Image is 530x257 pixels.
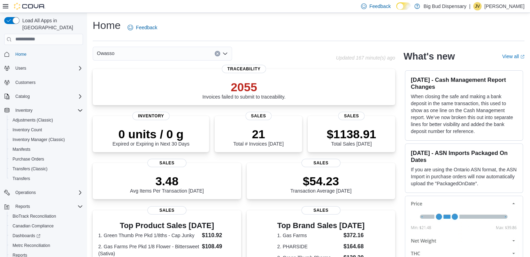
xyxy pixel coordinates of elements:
[10,241,53,250] a: Metrc Reconciliation
[301,159,340,167] span: Sales
[338,112,364,120] span: Sales
[15,204,30,209] span: Reports
[277,243,341,250] dt: 2. PHARSIDE
[215,51,220,56] button: Clear input
[7,145,86,154] button: Manifests
[10,155,83,163] span: Purchase Orders
[10,165,50,173] a: Transfers (Classic)
[411,93,517,135] p: When closing the safe and making a bank deposit in the same transaction, this used to show as one...
[130,174,204,188] p: 3.48
[423,2,466,10] p: Big Bud Dispensary
[113,127,190,141] p: 0 units / 0 g
[1,77,86,87] button: Customers
[7,174,86,184] button: Transfers
[13,243,50,248] span: Metrc Reconciliation
[369,3,391,10] span: Feedback
[475,2,480,10] span: JV
[222,65,266,73] span: Traceability
[13,188,39,197] button: Operations
[1,92,86,101] button: Catalog
[202,242,235,251] dd: $108.49
[10,135,83,144] span: Inventory Manager (Classic)
[396,2,411,10] input: Dark Mode
[7,231,86,241] a: Dashboards
[13,78,83,87] span: Customers
[7,115,86,125] button: Adjustments (Classic)
[10,174,83,183] span: Transfers
[13,64,29,72] button: Users
[10,241,83,250] span: Metrc Reconciliation
[13,50,29,59] a: Home
[15,108,32,113] span: Inventory
[125,21,160,34] a: Feedback
[10,145,83,154] span: Manifests
[277,221,365,230] h3: Top Brand Sales [DATE]
[202,80,286,100] div: Invoices failed to submit to traceability.
[13,176,30,181] span: Transfers
[277,232,341,239] dt: 1. Gas Farms
[290,174,352,188] p: $54.23
[13,147,30,152] span: Manifests
[411,76,517,90] h3: [DATE] - Cash Management Report Changes
[484,2,524,10] p: [PERSON_NAME]
[20,17,83,31] span: Load All Apps in [GEOGRAPHIC_DATA]
[13,202,83,211] span: Reports
[10,116,83,124] span: Adjustments (Classic)
[13,64,83,72] span: Users
[13,106,35,115] button: Inventory
[15,65,26,71] span: Users
[15,94,30,99] span: Catalog
[10,222,56,230] a: Canadian Compliance
[1,202,86,211] button: Reports
[10,174,33,183] a: Transfers
[10,135,68,144] a: Inventory Manager (Classic)
[97,49,115,57] span: Owasso
[10,145,33,154] a: Manifests
[7,221,86,231] button: Canadian Compliance
[202,80,286,94] p: 2055
[7,135,86,145] button: Inventory Manager (Classic)
[10,126,83,134] span: Inventory Count
[13,78,38,87] a: Customers
[520,55,524,59] svg: External link
[113,127,190,147] div: Expired or Expiring in Next 30 Days
[147,159,186,167] span: Sales
[15,52,26,57] span: Home
[13,50,83,59] span: Home
[10,222,83,230] span: Canadian Compliance
[13,202,33,211] button: Reports
[98,243,199,257] dt: 2. Gas Farms Pre Pkd 1/8 Flower - Bittersweet (Sativa)
[7,154,86,164] button: Purchase Orders
[222,51,228,56] button: Open list of options
[13,156,44,162] span: Purchase Orders
[13,106,83,115] span: Inventory
[7,211,86,221] button: BioTrack Reconciliation
[10,126,45,134] a: Inventory Count
[98,221,236,230] h3: Top Product Sales [DATE]
[15,80,36,85] span: Customers
[411,166,517,187] p: If you are using the Ontario ASN format, the ASN Import in purchase orders will now automatically...
[13,92,83,101] span: Catalog
[132,112,170,120] span: Inventory
[344,231,365,240] dd: $372.16
[10,165,83,173] span: Transfers (Classic)
[327,127,376,147] div: Total Sales [DATE]
[14,3,45,10] img: Cova
[93,18,121,32] h1: Home
[13,223,54,229] span: Canadian Compliance
[502,54,524,59] a: View allExternal link
[290,174,352,194] div: Transaction Average [DATE]
[327,127,376,141] p: $1138.91
[336,55,395,61] p: Updated 167 minute(s) ago
[7,241,86,250] button: Metrc Reconciliation
[344,242,365,251] dd: $164.68
[13,137,65,142] span: Inventory Manager (Classic)
[130,174,204,194] div: Avg Items Per Transaction [DATE]
[245,112,271,120] span: Sales
[10,155,47,163] a: Purchase Orders
[10,116,56,124] a: Adjustments (Classic)
[13,188,83,197] span: Operations
[10,212,59,220] a: BioTrack Reconciliation
[15,190,36,195] span: Operations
